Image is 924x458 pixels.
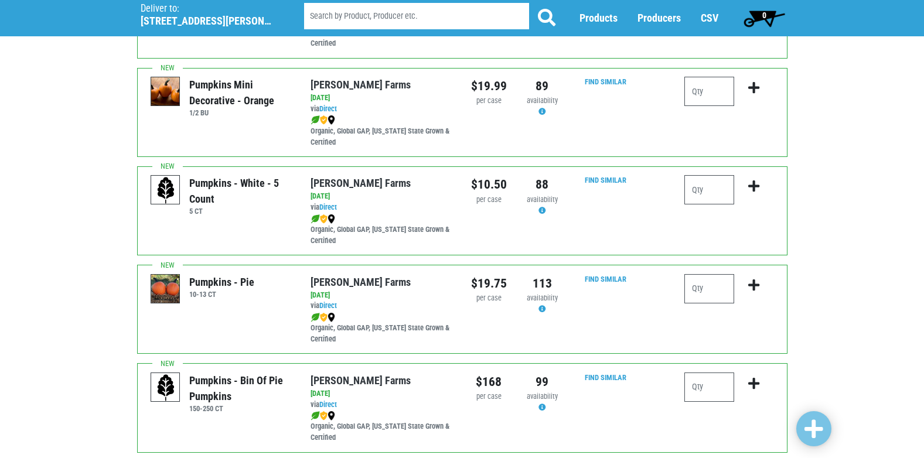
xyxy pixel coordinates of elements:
a: [PERSON_NAME] Farms [311,276,411,288]
div: $168 [471,372,507,391]
a: Direct [319,400,337,409]
img: leaf-e5c59151409436ccce96b2ca1b28e03c.png [311,214,320,224]
span: 0 [762,11,766,20]
img: thumbnail-1243a1f1afb6ea77f95596dc4315903c.png [151,77,180,107]
a: [PERSON_NAME] Farms [311,374,411,387]
div: via [311,399,453,411]
a: Find Similar [585,275,626,283]
a: Direct [319,104,337,113]
img: leaf-e5c59151409436ccce96b2ca1b28e03c.png [311,313,320,322]
span: availability [527,392,558,401]
a: Find Similar [585,77,626,86]
p: Deliver to: [141,3,274,15]
img: map_marker-0e94453035b3232a4d21701695807de9.png [328,313,335,322]
div: Organic, Global GAP, [US_STATE] State Grown & Certified [311,213,453,247]
a: Direct [319,203,337,211]
div: per case [471,95,507,107]
div: Organic, Global GAP, [US_STATE] State Grown & Certified [311,115,453,148]
div: [DATE] [311,191,453,202]
span: availability [527,96,558,105]
div: [DATE] [311,93,453,104]
input: Search by Product, Producer etc. [304,4,529,30]
a: CSV [701,12,718,25]
h6: 150-250 CT [189,404,293,413]
img: thumbnail-f402428343f8077bd364b9150d8c865c.png [151,275,180,304]
a: Pumpkins Mini Decorative - Orange [151,87,180,97]
div: per case [471,194,507,206]
div: Organic, Global GAP, [US_STATE] State Grown & Certified [311,411,453,444]
h6: 10-13 CT [189,290,254,299]
img: safety-e55c860ca8c00a9c171001a62a92dabd.png [320,313,328,322]
img: safety-e55c860ca8c00a9c171001a62a92dabd.png [320,115,328,125]
a: Find Similar [585,373,626,382]
div: per case [471,293,507,304]
img: safety-e55c860ca8c00a9c171001a62a92dabd.png [320,214,328,224]
h6: 5 CT [189,207,293,216]
div: Pumpkins - White - 5 count [189,175,293,207]
div: 99 [524,372,560,391]
img: placeholder-variety-43d6402dacf2d531de610a020419775a.svg [151,373,180,402]
div: $19.99 [471,77,507,95]
span: availability [527,293,558,302]
img: map_marker-0e94453035b3232a4d21701695807de9.png [328,115,335,125]
input: Qty [684,372,734,402]
img: map_marker-0e94453035b3232a4d21701695807de9.png [328,411,335,421]
h6: 1/2 BU [189,108,293,117]
a: Find Similar [585,176,626,184]
div: 113 [524,274,560,293]
a: Producers [637,12,681,25]
div: $19.75 [471,274,507,293]
img: leaf-e5c59151409436ccce96b2ca1b28e03c.png [311,411,320,421]
h5: [STREET_ADDRESS][PERSON_NAME] [141,15,274,28]
div: Pumpkins - Pie [189,274,254,290]
a: Pumpkins - Pie [151,283,180,293]
div: 89 [524,77,560,95]
div: via [311,300,453,312]
input: Qty [684,274,734,303]
div: via [311,202,453,213]
img: placeholder-variety-43d6402dacf2d531de610a020419775a.svg [151,176,180,205]
div: per case [471,391,507,402]
span: availability [527,195,558,204]
input: Qty [684,77,734,106]
a: Products [579,12,618,25]
img: map_marker-0e94453035b3232a4d21701695807de9.png [328,214,335,224]
div: $10.50 [471,175,507,194]
div: Organic, Global GAP, [US_STATE] State Grown & Certified [311,312,453,345]
div: [DATE] [311,388,453,399]
img: safety-e55c860ca8c00a9c171001a62a92dabd.png [320,411,328,421]
div: Pumpkins - Bin of Pie Pumpkins [189,372,293,404]
div: Pumpkins Mini Decorative - Orange [189,77,293,108]
div: [DATE] [311,290,453,301]
a: 0 [738,6,790,30]
a: [PERSON_NAME] Farms [311,78,411,91]
a: Direct [319,301,337,310]
div: 88 [524,175,560,194]
img: leaf-e5c59151409436ccce96b2ca1b28e03c.png [311,115,320,125]
input: Qty [684,175,734,204]
a: [PERSON_NAME] Farms [311,177,411,189]
div: via [311,104,453,115]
